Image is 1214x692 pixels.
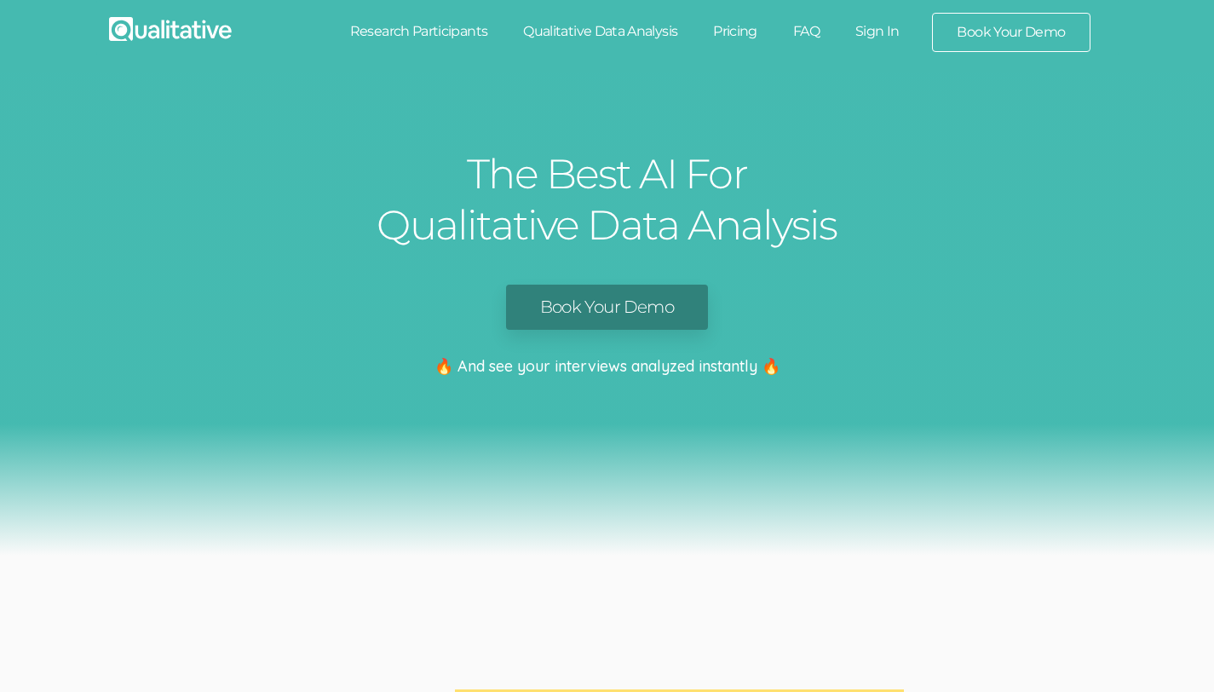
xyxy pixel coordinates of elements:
a: Book Your Demo [933,14,1089,51]
a: FAQ [775,13,837,50]
p: 🔥 And see your interviews analyzed instantly 🔥 [13,355,1201,378]
a: Sign In [837,13,918,50]
a: Research Participants [332,13,506,50]
h1: The Best AI For Qualitative Data Analysis [373,148,842,251]
img: Qualitative [109,17,232,41]
a: Pricing [695,13,775,50]
a: Book Your Demo [506,285,708,330]
a: Qualitative Data Analysis [505,13,695,50]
